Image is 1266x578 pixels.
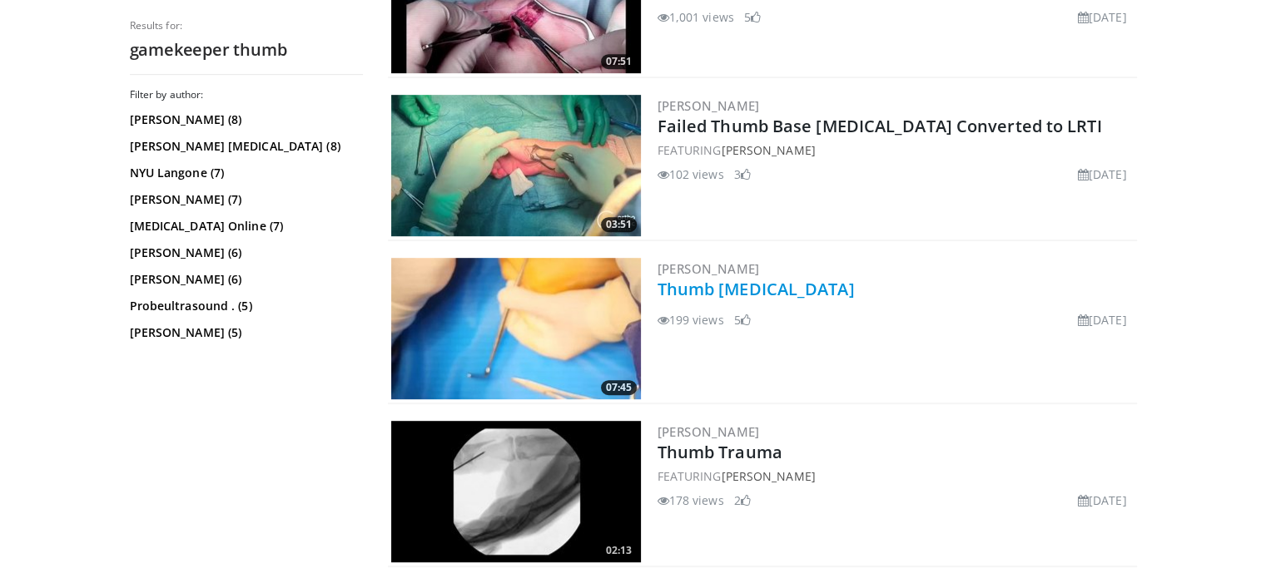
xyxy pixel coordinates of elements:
a: NYU Langone (7) [130,165,359,181]
h2: gamekeeper thumb [130,39,363,61]
a: [PERSON_NAME] [658,260,760,277]
a: Thumb [MEDICAL_DATA] [658,278,855,300]
a: [PERSON_NAME] [658,423,760,440]
div: FEATURING [658,141,1134,159]
li: 199 views [658,311,724,329]
a: [PERSON_NAME] [721,142,815,158]
li: 1,001 views [658,8,734,26]
li: 102 views [658,165,724,183]
a: [PERSON_NAME] [658,97,760,114]
a: [PERSON_NAME] (6) [130,245,359,261]
li: [DATE] [1078,311,1127,329]
a: [PERSON_NAME] [MEDICAL_DATA] (8) [130,138,359,155]
li: 178 views [658,492,724,509]
li: 3 [734,165,751,183]
h3: Filter by author: [130,88,363,101]
li: [DATE] [1078,492,1127,509]
div: FEATURING [658,467,1134,485]
a: Thumb Trauma [658,441,782,463]
a: [PERSON_NAME] [721,468,815,484]
span: 02:13 [601,543,637,558]
p: Results for: [130,19,363,32]
img: f3f88211-1d9e-450a-ad3a-8126fa7483a6.300x170_q85_crop-smart_upscale.jpg [391,95,641,236]
span: 07:51 [601,54,637,69]
a: 02:13 [391,421,641,562]
span: 03:51 [601,217,637,232]
img: 25accabe-3430-49c4-9eef-12defd0d8819.300x170_q85_crop-smart_upscale.jpg [391,421,641,562]
a: [PERSON_NAME] (6) [130,271,359,288]
a: 03:51 [391,95,641,236]
a: Failed Thumb Base [MEDICAL_DATA] Converted to LRTI [658,115,1102,137]
a: Probeultrasound . (5) [130,298,359,314]
a: [PERSON_NAME] (8) [130,111,359,128]
a: 07:45 [391,258,641,399]
li: 2 [734,492,751,509]
a: [PERSON_NAME] (7) [130,191,359,208]
li: 5 [734,311,751,329]
li: [DATE] [1078,8,1127,26]
a: [MEDICAL_DATA] Online (7) [130,218,359,235]
li: [DATE] [1078,165,1127,183]
span: 07:45 [601,380,637,395]
img: 7d8b3c25-a9a4-459b-b693-7f169858dc52.300x170_q85_crop-smart_upscale.jpg [391,258,641,399]
li: 5 [744,8,761,26]
a: [PERSON_NAME] (5) [130,324,359,341]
